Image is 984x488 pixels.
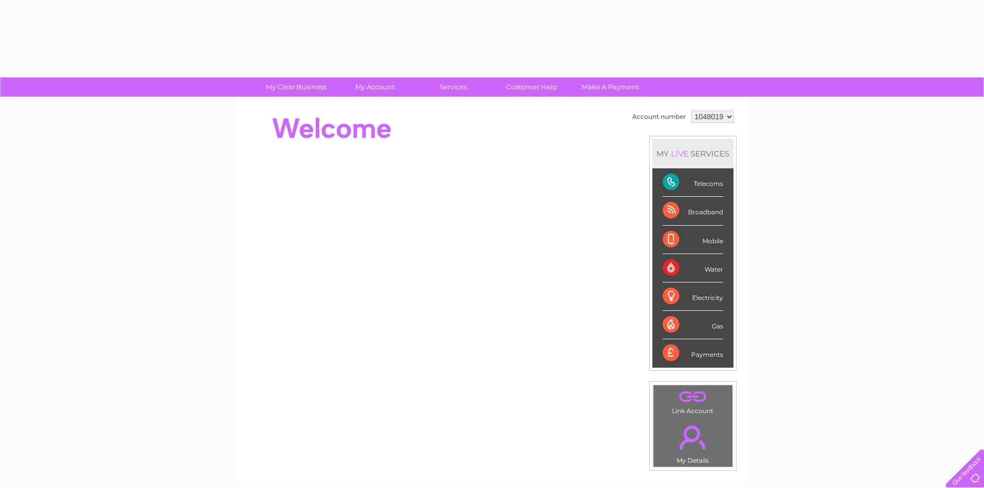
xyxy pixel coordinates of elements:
[663,339,723,367] div: Payments
[663,226,723,254] div: Mobile
[663,254,723,282] div: Water
[663,197,723,225] div: Broadband
[663,168,723,197] div: Telecoms
[653,385,733,417] td: Link Account
[663,282,723,311] div: Electricity
[656,388,730,406] a: .
[630,108,689,125] td: Account number
[568,77,653,97] a: Make A Payment
[669,149,691,159] div: LIVE
[663,311,723,339] div: Gas
[489,77,574,97] a: Customer Help
[653,417,733,467] td: My Details
[652,139,733,168] div: MY SERVICES
[656,419,730,455] a: .
[332,77,417,97] a: My Account
[254,77,339,97] a: My Clear Business
[411,77,496,97] a: Services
